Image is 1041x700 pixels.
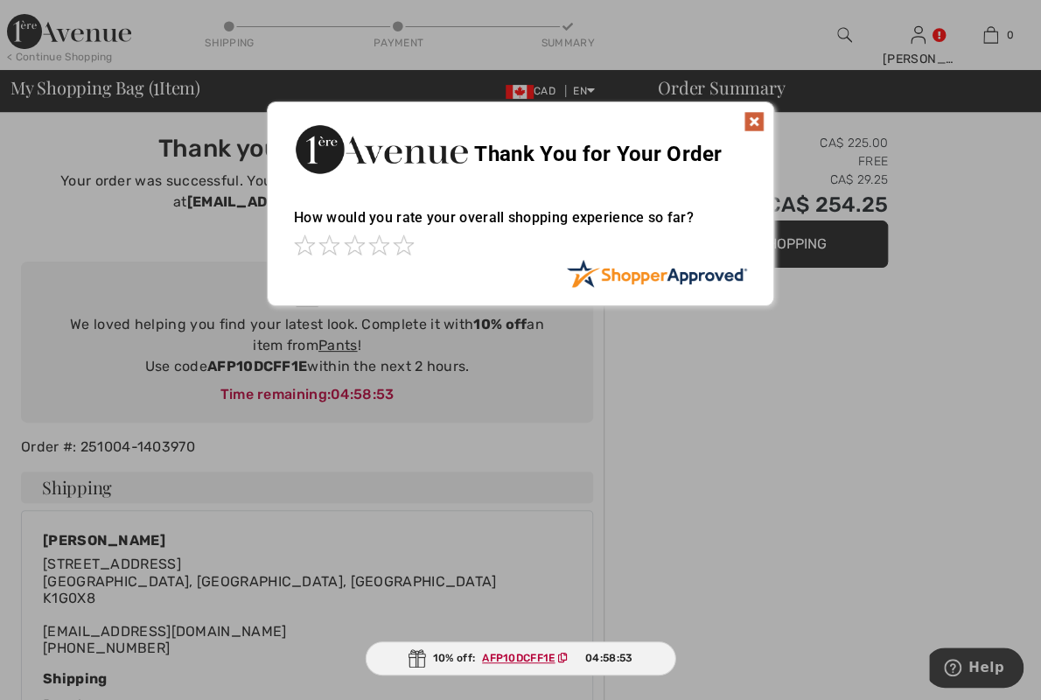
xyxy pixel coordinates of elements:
img: Thank You for Your Order [294,120,469,178]
div: How would you rate your overall shopping experience so far? [294,192,747,259]
span: 04:58:53 [585,650,632,666]
img: x [744,111,765,132]
span: Help [39,12,75,28]
span: Thank You for Your Order [474,142,722,166]
ins: AFP10DCFF1E [482,652,555,664]
img: Gift.svg [409,649,426,668]
div: 10% off: [366,641,676,675]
